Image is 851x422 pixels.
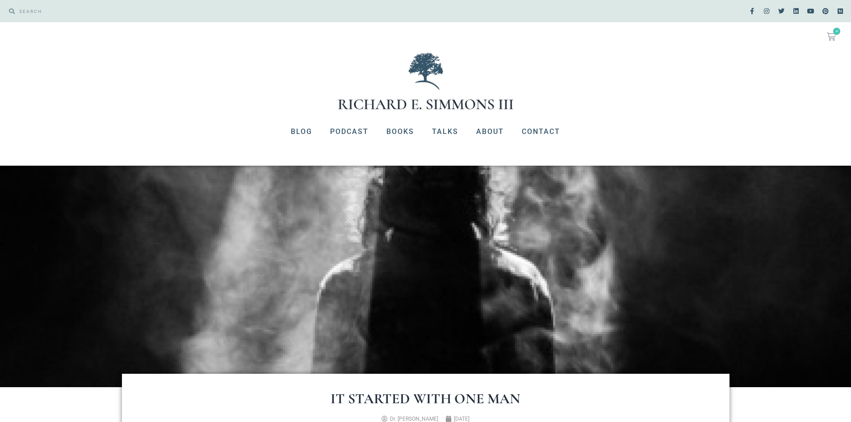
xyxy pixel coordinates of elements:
a: Talks [423,120,467,143]
time: [DATE] [454,416,470,422]
a: About [467,120,513,143]
a: Contact [513,120,569,143]
a: 0 [816,27,847,46]
a: Podcast [321,120,377,143]
span: 0 [833,28,840,35]
a: Books [377,120,423,143]
a: Blog [282,120,321,143]
input: SEARCH [15,4,421,18]
h1: It Started With One Man [158,392,694,406]
span: Dr. [PERSON_NAME] [390,416,438,422]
